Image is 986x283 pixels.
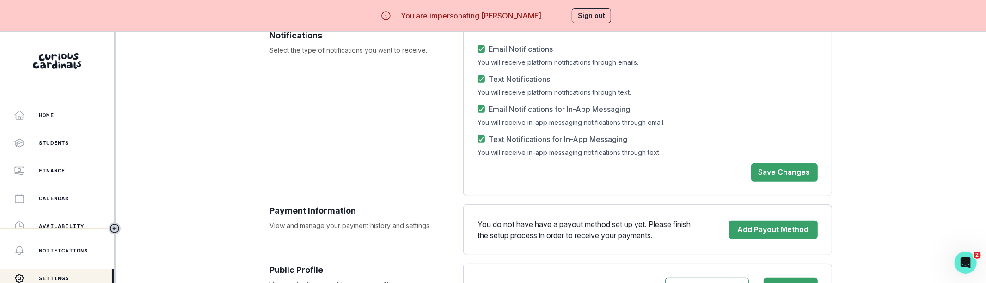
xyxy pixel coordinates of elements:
span: Email Notifications [489,43,553,55]
p: Notifications [39,247,88,254]
p: You do not have have a payout method set up yet. Please finish the setup process in order to rece... [478,219,699,241]
button: Sign out [572,8,611,23]
div: You will receive platform notifications through text. [478,88,817,96]
div: You will receive in-app messaging notifications through text. [478,148,817,156]
button: Save Changes [751,163,818,182]
p: Payment Information [270,204,454,217]
p: Notifications [270,29,454,42]
p: Settings [39,275,69,282]
p: View and manage your payment history and settings. [270,221,454,230]
p: Availability [39,222,84,230]
div: You will receive in-app messaging notifications through email. [478,118,817,126]
p: Public Profile [270,264,454,276]
div: You will receive platform notifications through emails. [478,58,817,66]
span: 2 [974,252,981,259]
span: Text Notifications for In-App Messaging [489,134,627,145]
button: Add Payout Method [729,221,818,239]
span: Text Notifications [489,74,550,85]
p: Finance [39,167,65,174]
p: Calendar [39,195,69,202]
button: Toggle sidebar [109,222,121,234]
span: Email Notifications for In-App Messaging [489,104,630,115]
p: Home [39,111,54,119]
p: Select the type of notifications you want to receive. [270,45,454,55]
p: Students [39,139,69,147]
p: You are impersonating [PERSON_NAME] [401,10,541,21]
img: Curious Cardinals Logo [33,53,81,69]
iframe: Intercom live chat [955,252,977,274]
